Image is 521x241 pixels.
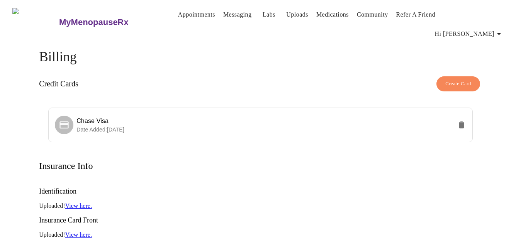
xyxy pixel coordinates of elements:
[432,26,507,42] button: Hi [PERSON_NAME]
[12,8,58,37] img: MyMenopauseRx Logo
[178,9,215,20] a: Appointments
[39,202,482,209] p: Uploaded!
[256,7,281,22] button: Labs
[396,9,436,20] a: Refer a Friend
[175,7,218,22] button: Appointments
[313,7,352,22] button: Medications
[39,187,482,195] h3: Identification
[263,9,275,20] a: Labs
[393,7,439,22] button: Refer a Friend
[354,7,391,22] button: Community
[435,29,504,39] span: Hi [PERSON_NAME]
[39,79,78,88] h3: Credit Cards
[445,79,471,88] span: Create Card
[223,9,251,20] a: Messaging
[76,126,124,133] span: Date Added: [DATE]
[286,9,308,20] a: Uploads
[39,231,482,238] p: Uploaded!
[436,76,480,91] button: Create Card
[452,116,471,134] button: delete
[65,231,92,238] a: View here.
[76,118,109,124] span: Chase Visa
[220,7,255,22] button: Messaging
[39,216,482,224] h3: Insurance Card Front
[357,9,388,20] a: Community
[39,161,93,171] h3: Insurance Info
[65,202,92,209] a: View here.
[283,7,311,22] button: Uploads
[316,9,349,20] a: Medications
[58,9,160,36] a: MyMenopauseRx
[59,17,129,27] h3: MyMenopauseRx
[39,49,482,65] h4: Billing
